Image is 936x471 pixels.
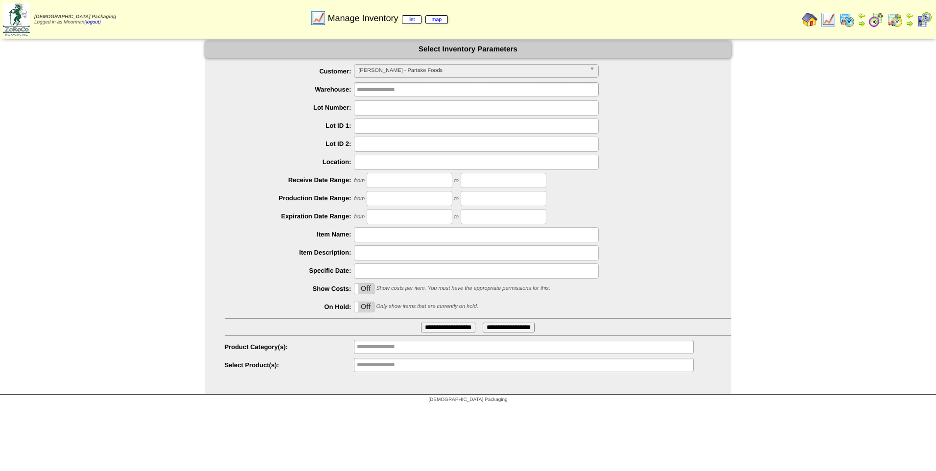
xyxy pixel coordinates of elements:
label: Item Description: [225,249,354,256]
label: Show Costs: [225,285,354,292]
label: Product Category(s): [225,343,354,351]
label: Expiration Date Range: [225,212,354,220]
div: OnOff [354,302,374,312]
label: On Hold: [225,303,354,310]
img: home.gif [802,12,818,27]
div: Select Inventory Parameters [205,41,731,58]
span: to [454,196,459,202]
a: (logout) [84,20,101,25]
label: Lot Number: [225,104,354,111]
img: line_graph.gif [820,12,836,27]
span: [DEMOGRAPHIC_DATA] Packaging [34,14,116,20]
span: [PERSON_NAME] - Partake Foods [358,65,585,76]
div: OnOff [354,283,374,294]
span: from [354,178,365,184]
label: Lot ID 1: [225,122,354,129]
span: from [354,214,365,220]
img: zoroco-logo-small.webp [3,3,30,36]
label: Select Product(s): [225,361,354,369]
img: line_graph.gif [310,10,326,26]
span: Show costs per item. You must have the appropriate permissions for this. [376,285,550,291]
img: arrowright.gif [906,20,913,27]
span: from [354,196,365,202]
label: Location: [225,158,354,165]
img: calendarblend.gif [868,12,884,27]
img: arrowleft.gif [858,12,866,20]
label: Specific Date: [225,267,354,274]
img: calendarprod.gif [839,12,855,27]
label: Item Name: [225,231,354,238]
label: Customer: [225,68,354,75]
span: Manage Inventory [328,13,448,24]
label: Production Date Range: [225,194,354,202]
span: Only show items that are currently on hold. [376,304,478,309]
img: calendarinout.gif [887,12,903,27]
a: list [402,15,421,24]
img: calendarcustomer.gif [916,12,932,27]
a: map [425,15,448,24]
span: to [454,214,459,220]
label: Warehouse: [225,86,354,93]
img: arrowright.gif [858,20,866,27]
span: [DEMOGRAPHIC_DATA] Packaging [428,397,507,402]
label: Receive Date Range: [225,176,354,184]
label: Off [354,284,374,294]
span: Logged in as Mnorman [34,14,116,25]
img: arrowleft.gif [906,12,913,20]
label: Off [354,302,374,312]
label: Lot ID 2: [225,140,354,147]
span: to [454,178,459,184]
